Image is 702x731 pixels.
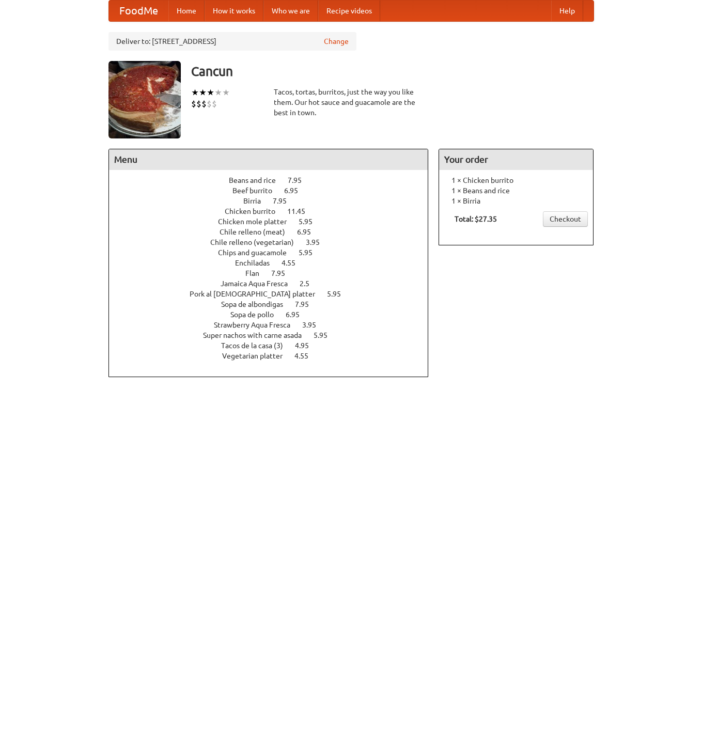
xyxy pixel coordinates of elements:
[229,176,321,184] a: Beans and rice 7.95
[221,341,293,350] span: Tacos de la casa (3)
[210,238,304,246] span: Chile relleno (vegetarian)
[444,196,588,206] li: 1 × Birria
[222,87,230,98] li: ★
[232,186,317,195] a: Beef burrito 6.95
[220,228,330,236] a: Chile relleno (meat) 6.95
[243,197,271,205] span: Birria
[439,149,593,170] h4: Your order
[273,197,297,205] span: 7.95
[196,98,201,110] li: $
[210,238,339,246] a: Chile relleno (vegetarian) 3.95
[299,248,323,257] span: 5.95
[199,87,207,98] li: ★
[221,279,298,288] span: Jamaica Aqua Fresca
[294,352,319,360] span: 4.55
[221,300,328,308] a: Sopa de albondigas 7.95
[235,259,315,267] a: Enchiladas 4.55
[207,98,212,110] li: $
[230,310,284,319] span: Sopa de pollo
[214,87,222,98] li: ★
[109,1,168,21] a: FoodMe
[300,279,320,288] span: 2.5
[282,259,306,267] span: 4.55
[203,331,347,339] a: Super nachos with carne asada 5.95
[109,149,428,170] h4: Menu
[190,290,325,298] span: Pork al [DEMOGRAPHIC_DATA] platter
[201,98,207,110] li: $
[222,352,293,360] span: Vegetarian platter
[168,1,205,21] a: Home
[225,207,324,215] a: Chicken burrito 11.45
[191,87,199,98] li: ★
[551,1,583,21] a: Help
[235,259,280,267] span: Enchiladas
[229,176,286,184] span: Beans and rice
[444,175,588,185] li: 1 × Chicken burrito
[220,228,295,236] span: Chile relleno (meat)
[455,215,497,223] b: Total: $27.35
[218,217,297,226] span: Chicken mole platter
[190,290,360,298] a: Pork al [DEMOGRAPHIC_DATA] platter 5.95
[297,228,321,236] span: 6.95
[274,87,429,118] div: Tacos, tortas, burritos, just the way you like them. Our hot sauce and guacamole are the best in ...
[314,331,338,339] span: 5.95
[306,238,330,246] span: 3.95
[444,185,588,196] li: 1 × Beans and rice
[287,207,316,215] span: 11.45
[214,321,335,329] a: Strawberry Aqua Fresca 3.95
[218,248,297,257] span: Chips and guacamole
[284,186,308,195] span: 6.95
[327,290,351,298] span: 5.95
[263,1,318,21] a: Who we are
[295,341,319,350] span: 4.95
[232,186,283,195] span: Beef burrito
[191,98,196,110] li: $
[225,207,286,215] span: Chicken burrito
[222,352,327,360] a: Vegetarian platter 4.55
[543,211,588,227] a: Checkout
[221,279,329,288] a: Jamaica Aqua Fresca 2.5
[203,331,312,339] span: Super nachos with carne asada
[212,98,217,110] li: $
[191,61,594,82] h3: Cancun
[271,269,295,277] span: 7.95
[318,1,380,21] a: Recipe videos
[286,310,310,319] span: 6.95
[218,248,332,257] a: Chips and guacamole 5.95
[299,217,323,226] span: 5.95
[108,32,356,51] div: Deliver to: [STREET_ADDRESS]
[108,61,181,138] img: angular.jpg
[218,217,332,226] a: Chicken mole platter 5.95
[245,269,304,277] a: Flan 7.95
[243,197,306,205] a: Birria 7.95
[221,341,328,350] a: Tacos de la casa (3) 4.95
[230,310,319,319] a: Sopa de pollo 6.95
[245,269,270,277] span: Flan
[205,1,263,21] a: How it works
[288,176,312,184] span: 7.95
[324,36,349,46] a: Change
[214,321,301,329] span: Strawberry Aqua Fresca
[207,87,214,98] li: ★
[295,300,319,308] span: 7.95
[302,321,326,329] span: 3.95
[221,300,293,308] span: Sopa de albondigas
